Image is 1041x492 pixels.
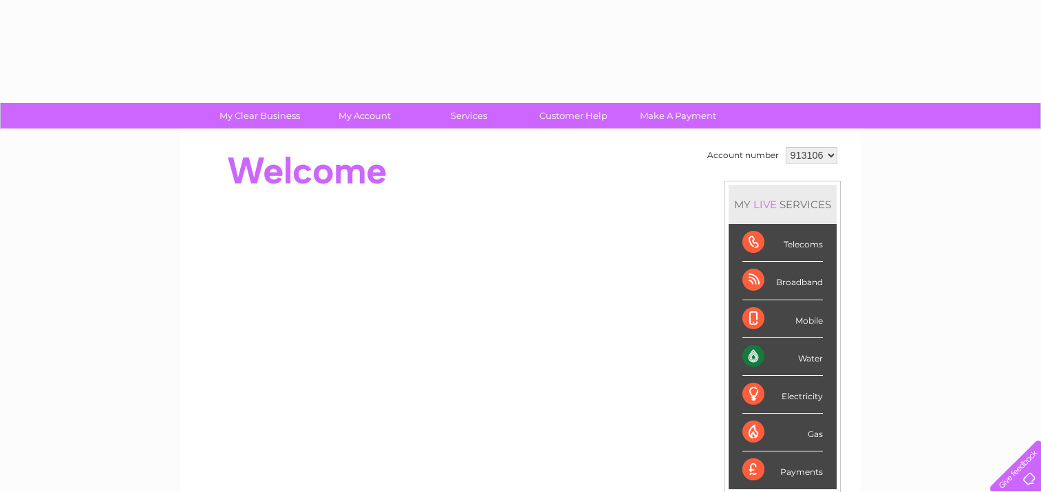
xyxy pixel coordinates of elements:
[742,262,823,300] div: Broadband
[412,103,526,128] a: Services
[742,338,823,376] div: Water
[517,103,630,128] a: Customer Help
[742,300,823,338] div: Mobile
[621,103,735,128] a: Make A Payment
[729,185,837,224] div: MY SERVICES
[704,144,782,167] td: Account number
[742,414,823,451] div: Gas
[742,376,823,414] div: Electricity
[742,224,823,262] div: Telecoms
[751,198,780,211] div: LIVE
[742,451,823,489] div: Payments
[308,103,421,128] a: My Account
[203,103,316,128] a: My Clear Business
